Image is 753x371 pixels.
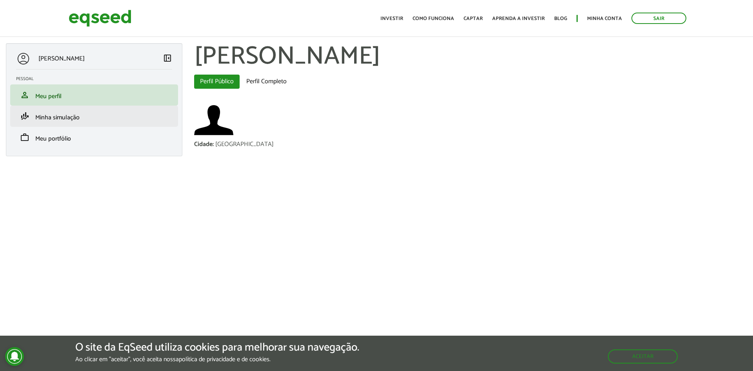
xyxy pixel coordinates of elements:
[38,55,85,62] p: [PERSON_NAME]
[464,16,483,21] a: Captar
[163,53,172,63] span: left_panel_close
[194,43,747,71] h1: [PERSON_NAME]
[16,111,172,121] a: finance_modeMinha simulação
[20,90,29,100] span: person
[75,342,359,354] h5: O site da EqSeed utiliza cookies para melhorar sua navegação.
[194,101,233,140] img: Foto de Guilherme Tolotti Azevedo
[20,111,29,121] span: finance_mode
[194,75,240,89] a: Perfil Público
[215,141,274,148] div: [GEOGRAPHIC_DATA]
[163,53,172,64] a: Colapsar menu
[16,133,172,142] a: workMeu portfólio
[16,90,172,100] a: personMeu perfil
[10,106,178,127] li: Minha simulação
[194,141,215,148] div: Cidade
[10,127,178,148] li: Meu portfólio
[608,349,678,364] button: Aceitar
[69,8,131,29] img: EqSeed
[20,133,29,142] span: work
[240,75,293,89] a: Perfil Completo
[213,139,214,150] span: :
[16,77,178,81] h2: Pessoal
[35,91,62,102] span: Meu perfil
[179,356,269,363] a: política de privacidade e de cookies
[194,101,233,140] a: Ver perfil do usuário.
[587,16,622,21] a: Minha conta
[554,16,567,21] a: Blog
[631,13,686,24] a: Sair
[35,112,80,123] span: Minha simulação
[75,356,359,363] p: Ao clicar em "aceitar", você aceita nossa .
[413,16,454,21] a: Como funciona
[380,16,403,21] a: Investir
[492,16,545,21] a: Aprenda a investir
[10,84,178,106] li: Meu perfil
[35,133,71,144] span: Meu portfólio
